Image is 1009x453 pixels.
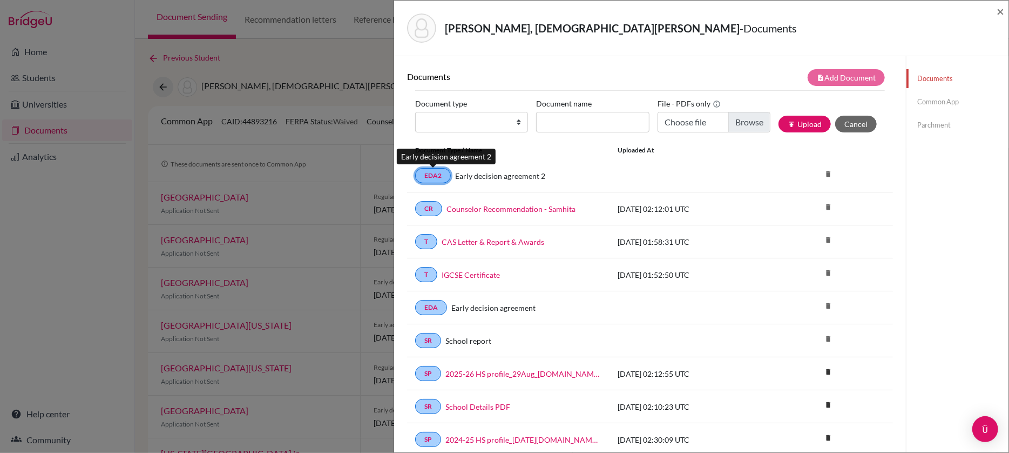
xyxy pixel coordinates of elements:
[972,416,998,442] div: Open Intercom Messenger
[415,333,441,348] a: SR
[610,269,771,281] div: [DATE] 01:52:50 UTC
[835,116,877,132] button: Cancel
[451,302,536,314] a: Early decision agreement
[820,331,836,347] i: delete
[820,364,836,380] i: delete
[407,145,610,155] div: Document Type / Name
[820,430,836,446] i: delete
[415,95,467,112] label: Document type
[808,69,885,86] button: note_addAdd Document
[610,203,771,215] div: [DATE] 02:12:01 UTC
[610,145,771,155] div: Uploaded at
[820,397,836,413] i: delete
[740,22,797,35] span: - Documents
[820,365,836,380] a: delete
[455,170,545,182] a: Early decision agreement 2
[415,234,437,249] a: T
[610,434,771,445] div: [DATE] 02:30:09 UTC
[415,432,441,447] a: SP
[906,69,1008,88] a: Documents
[442,236,544,248] a: CAS Letter & Report & Awards
[658,95,721,112] label: File - PDFs only
[415,366,441,381] a: SP
[997,5,1004,18] button: Close
[415,300,447,315] a: EDA
[442,269,500,281] a: IGCSE Certificate
[778,116,831,132] button: publishUpload
[820,166,836,182] i: delete
[445,22,740,35] strong: [PERSON_NAME], [DEMOGRAPHIC_DATA][PERSON_NAME]
[788,121,795,128] i: publish
[536,95,592,112] label: Document name
[415,201,442,216] a: CR
[445,401,510,412] a: School Details PDF
[820,199,836,215] i: delete
[820,398,836,413] a: delete
[445,434,601,445] a: 2024-25 HS profile_[DATE][DOMAIN_NAME]_wide
[415,168,451,183] a: EDA2
[610,401,771,412] div: [DATE] 02:10:23 UTC
[407,71,650,82] h6: Documents
[610,368,771,379] div: [DATE] 02:12:55 UTC
[446,203,575,215] a: Counselor Recommendation - Samhita
[415,399,441,414] a: SR
[906,116,1008,135] a: Parchment
[820,232,836,248] i: delete
[445,335,491,347] a: School report
[820,298,836,314] i: delete
[906,92,1008,111] a: Common App
[445,368,601,379] a: 2025-26 HS profile_29Aug_[DOMAIN_NAME]_wide
[817,74,824,82] i: note_add
[997,3,1004,19] span: ×
[610,236,771,248] div: [DATE] 01:58:31 UTC
[820,265,836,281] i: delete
[820,431,836,446] a: delete
[415,267,437,282] a: T
[397,149,496,164] div: Early decision agreement 2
